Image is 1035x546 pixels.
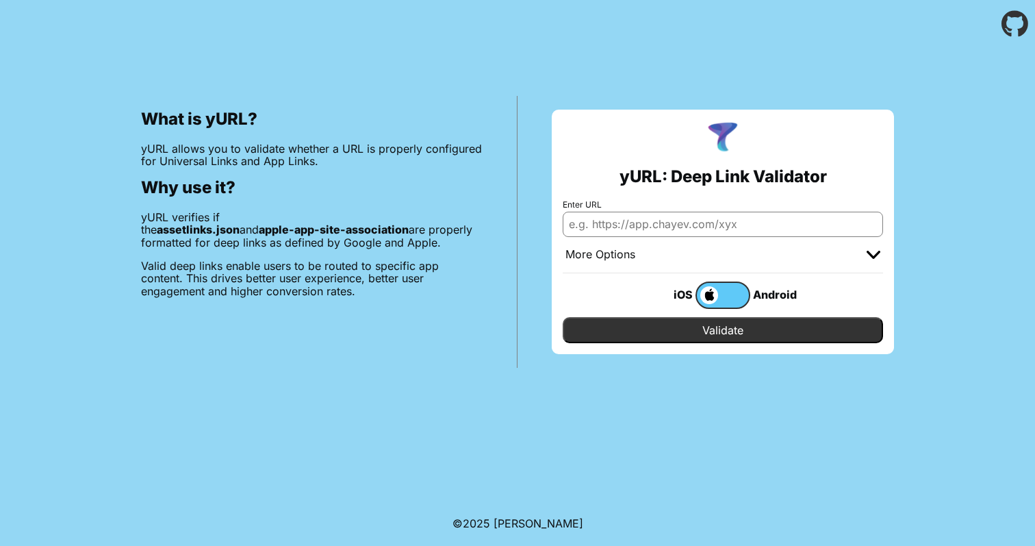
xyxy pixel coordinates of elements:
[259,223,409,236] b: apple-app-site-association
[141,142,483,168] p: yURL allows you to validate whether a URL is properly configured for Universal Links and App Links.
[452,501,583,546] footer: ©
[141,110,483,129] h2: What is yURL?
[750,286,805,303] div: Android
[563,212,883,236] input: e.g. https://app.chayev.com/xyx
[565,248,635,262] div: More Options
[141,178,483,197] h2: Why use it?
[157,223,240,236] b: assetlinks.json
[141,211,483,249] p: yURL verifies if the and are properly formatted for deep links as defined by Google and Apple.
[705,121,741,156] img: yURL Logo
[141,260,483,297] p: Valid deep links enable users to be routed to specific app content. This drives better user exper...
[563,317,883,343] input: Validate
[563,200,883,210] label: Enter URL
[619,167,827,186] h2: yURL: Deep Link Validator
[867,251,880,259] img: chevron
[494,517,583,530] a: Michael Ibragimchayev's Personal Site
[463,517,490,530] span: 2025
[641,286,695,303] div: iOS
